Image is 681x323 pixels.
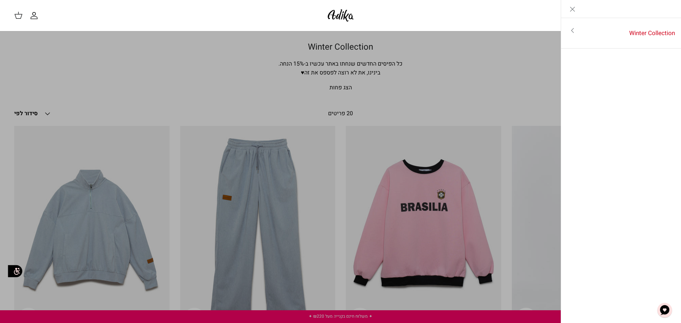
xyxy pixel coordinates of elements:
img: accessibility_icon02.svg [5,261,25,281]
button: צ'אט [654,300,675,321]
a: החשבון שלי [30,11,41,20]
img: Adika IL [326,7,356,24]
